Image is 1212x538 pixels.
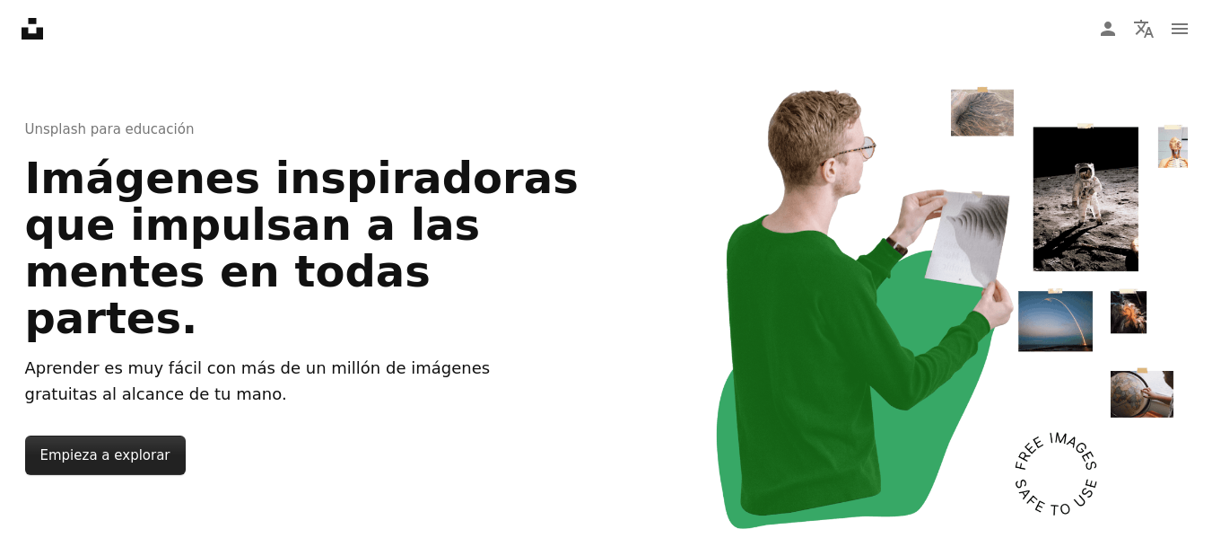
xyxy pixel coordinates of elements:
img: education-header.png [716,86,1188,529]
a: Inicio — Unsplash [22,18,43,40]
a: Empieza a explorar [25,436,186,475]
a: Iniciar sesión / Registrarse [1090,11,1126,47]
p: Aprender es muy fácil con más de un millón de imágenes gratuitas al alcance de tu mano. [25,356,510,408]
p: Unsplash para educación [25,119,596,140]
button: Menú [1162,11,1198,47]
h5: Imágenes inspiradoras que impulsan a las mentes en todas partes. [25,154,596,341]
button: Idioma [1126,11,1162,47]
